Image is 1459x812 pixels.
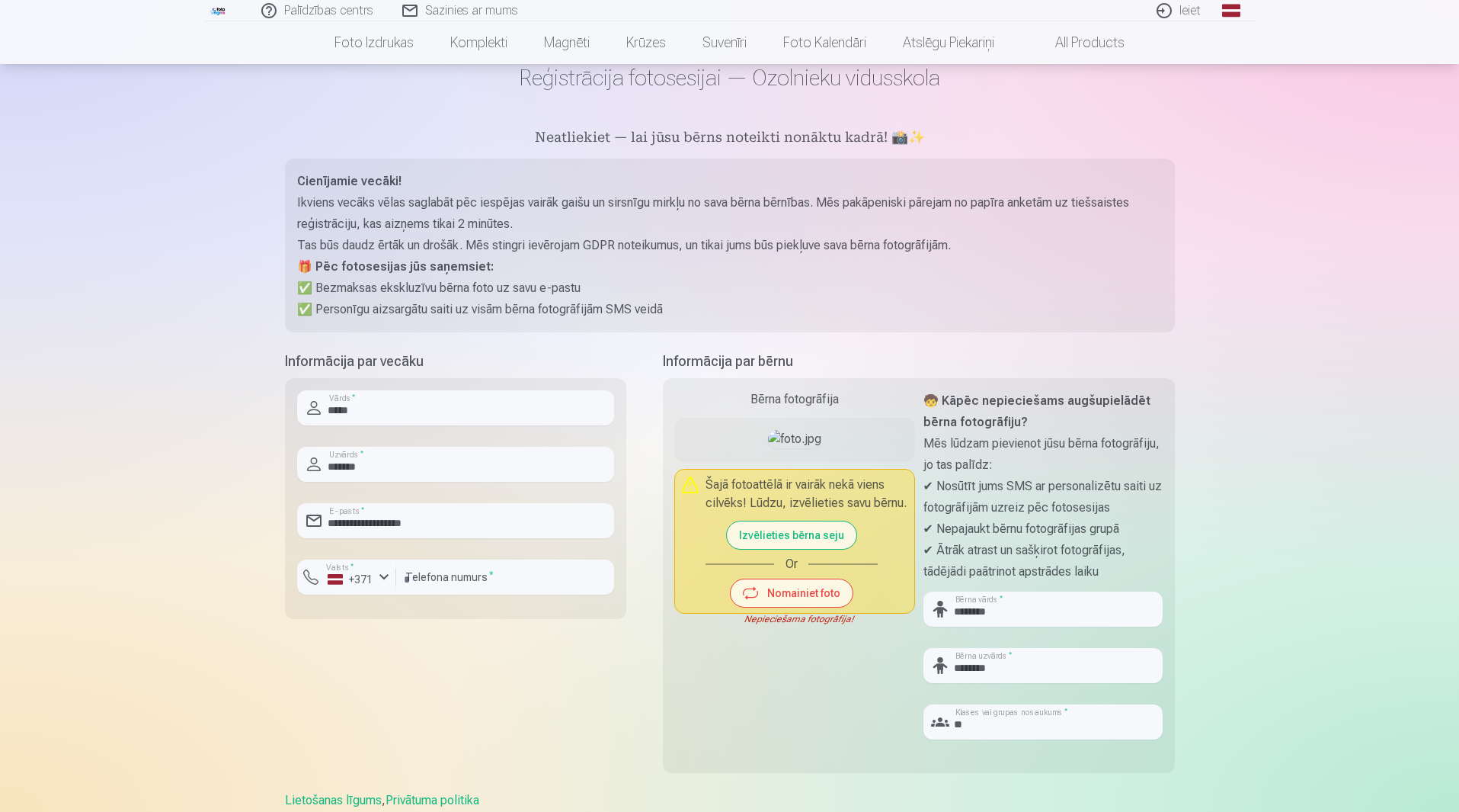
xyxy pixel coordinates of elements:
[285,64,1175,91] h1: Reģistrācija fotosesijai — Ozolnieku vidusskola
[923,540,1163,583] p: ✔ Ātrāk atrast un sašķirot fotogrāfijas, tādējādi paātrinot apstrādes laiku
[706,555,878,573] div: Or
[386,793,479,807] a: Privātuma politika
[768,430,821,448] img: foto.jpg
[210,6,227,15] img: /fa1
[297,278,1163,299] p: ✅ Bezmaksas ekskluzīvu bērna foto uz savu e-pastu
[885,21,1013,64] a: Atslēgu piekariņi
[526,21,608,64] a: Magnēti
[923,393,1150,429] strong: 🧒 Kāpēc nepieciešams augšupielādēt bērna fotogrāfiju?
[432,21,526,64] a: Komplekti
[731,579,853,607] button: Nomainiet foto
[684,21,765,64] a: Suvenīri
[328,572,373,587] div: +371
[297,235,1163,256] p: Tas būs daudz ērtāk un drošāk. Mēs stingri ievērojam GDPR noteikumus, un tikai jums būs piekļuve ...
[923,476,1163,518] p: ✔ Nosūtīt jums SMS ar personalizētu saiti uz fotogrāfijām uzreiz pēc fotosesijas
[322,562,359,573] label: Valsts
[675,613,914,625] div: Nepieciešama fotogrāfija!
[285,793,382,807] a: Lietošanas līgums
[765,21,885,64] a: Foto kalendāri
[608,21,684,64] a: Krūzes
[297,299,1163,320] p: ✅ Personīgu aizsargātu saiti uz visām bērna fotogrāfijām SMS veidā
[675,390,914,409] div: Bērna fotogrāfija
[316,21,432,64] a: Foto izdrukas
[297,560,396,595] button: Valsts*+371
[297,259,494,274] strong: 🎁 Pēc fotosesijas jūs saņemsiet:
[1013,21,1143,64] a: All products
[663,351,1175,372] h5: Informācija par bērnu
[297,192,1163,235] p: Ikviens vecāks vēlas saglabāt pēc iespējas vairāk gaišu un sirsnīgu mirkļu no sava bērna bērnības...
[706,476,908,512] p: Šajā fotoattēlā ir vairāk nekā viens cilvēks! Lūdzu, izvēlieties savu bērnu.
[923,433,1163,476] p: Mēs lūdzam pievienot jūsu bērna fotogrāfiju, jo tas palīdz:
[727,522,856,549] button: Izvēlieties bērna seju
[297,174,402,188] strong: Cienījamie vecāki!
[923,518,1163,540] p: ✔ Nepajaukt bērnu fotogrāfijas grupā
[285,128,1175,149] h5: Neatliekiet — lai jūsu bērns noteikti nonāktu kadrā! 📸✨
[285,351,626,372] h5: Informācija par vecāku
